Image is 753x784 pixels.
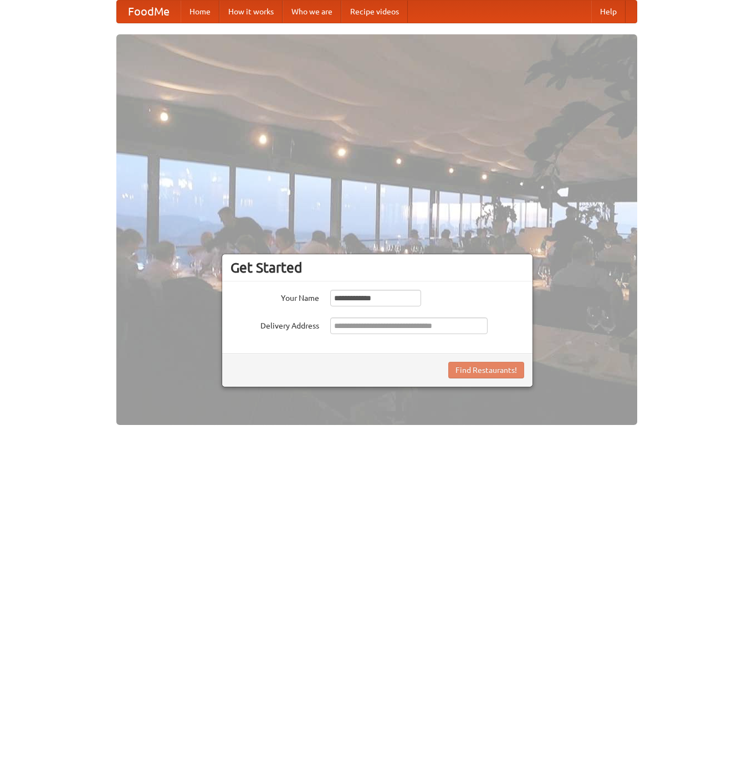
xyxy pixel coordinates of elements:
[283,1,341,23] a: Who we are
[117,1,181,23] a: FoodMe
[591,1,626,23] a: Help
[341,1,408,23] a: Recipe videos
[230,259,524,276] h3: Get Started
[230,317,319,331] label: Delivery Address
[448,362,524,378] button: Find Restaurants!
[219,1,283,23] a: How it works
[230,290,319,304] label: Your Name
[181,1,219,23] a: Home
